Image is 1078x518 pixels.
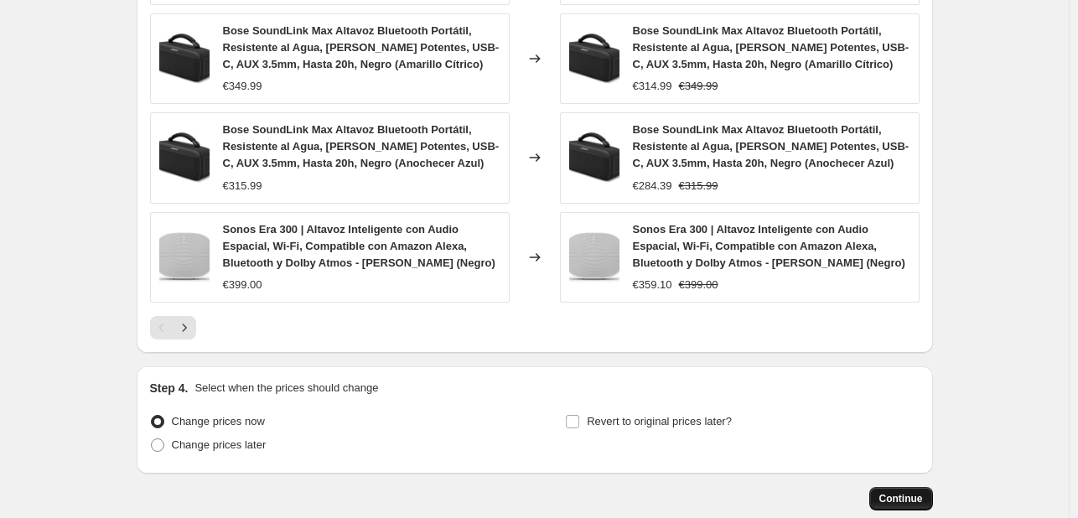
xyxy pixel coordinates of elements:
nav: Pagination [150,316,196,339]
strike: €399.00 [679,277,718,293]
div: €349.99 [223,78,262,95]
img: 71UgK2lKKPL._AC_SL1440_80x.jpg [159,232,210,282]
span: Sonos Era 300 | Altavoz Inteligente con Audio Espacial, Wi-Fi, Compatible con Amazon Alexa, Bluet... [223,223,495,269]
strike: €349.99 [679,78,718,95]
div: €315.99 [223,178,262,194]
div: €314.99 [633,78,672,95]
img: 71UgK2lKKPL._AC_SL1440_80x.jpg [569,232,619,282]
img: 71L9o0-0SML._AC_SL1500_80x.jpg [569,34,619,84]
div: €359.10 [633,277,672,293]
button: Continue [869,487,933,510]
div: €284.39 [633,178,672,194]
span: Revert to original prices later? [587,415,732,427]
span: Change prices now [172,415,265,427]
span: Bose SoundLink Max Altavoz Bluetooth Portátil, Resistente al Agua, [PERSON_NAME] Potentes, USB-C,... [633,123,910,169]
span: Sonos Era 300 | Altavoz Inteligente con Audio Espacial, Wi-Fi, Compatible con Amazon Alexa, Bluet... [633,223,905,269]
img: 71L9o0-0SML._AC_SL1500_80x.jpg [569,132,619,183]
span: Bose SoundLink Max Altavoz Bluetooth Portátil, Resistente al Agua, [PERSON_NAME] Potentes, USB-C,... [633,24,910,70]
h2: Step 4. [150,380,189,396]
span: Change prices later [172,438,267,451]
strike: €315.99 [679,178,718,194]
span: Continue [879,492,923,505]
span: Bose SoundLink Max Altavoz Bluetooth Portátil, Resistente al Agua, [PERSON_NAME] Potentes, USB-C,... [223,123,500,169]
div: €399.00 [223,277,262,293]
p: Select when the prices should change [194,380,378,396]
img: 71L9o0-0SML._AC_SL1500_80x.jpg [159,34,210,84]
img: 71L9o0-0SML._AC_SL1500_80x.jpg [159,132,210,183]
span: Bose SoundLink Max Altavoz Bluetooth Portátil, Resistente al Agua, [PERSON_NAME] Potentes, USB-C,... [223,24,500,70]
button: Next [173,316,196,339]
